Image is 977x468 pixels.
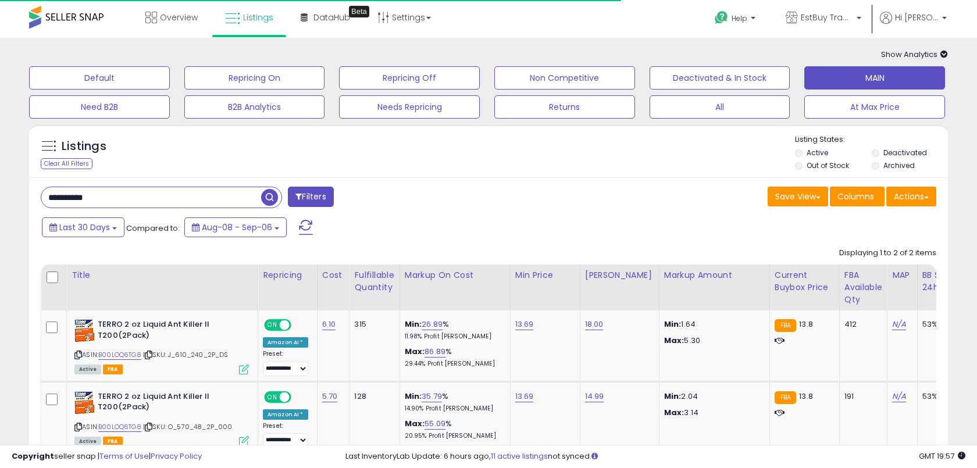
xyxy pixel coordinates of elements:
[922,269,965,294] div: BB Share 24h.
[585,319,604,330] a: 18.00
[664,391,761,402] p: 2.04
[892,319,906,330] a: N/A
[425,346,445,358] a: 86.89
[74,319,249,373] div: ASIN:
[354,269,394,294] div: Fulfillable Quantity
[922,391,961,402] div: 53%
[98,350,141,360] a: B00LOQ6TG8
[837,191,874,202] span: Columns
[775,391,796,404] small: FBA
[494,66,635,90] button: Non Competitive
[29,66,170,90] button: Default
[98,391,239,416] b: TERRO 2 oz Liquid Ant Killer ll T200(2Pack)
[265,392,280,402] span: ON
[98,422,141,432] a: B00LOQ6TG8
[494,95,635,119] button: Returns
[664,269,765,281] div: Markup Amount
[339,95,480,119] button: Needs Repricing
[126,223,180,234] span: Compared to:
[405,360,501,368] p: 29.44% Profit [PERSON_NAME]
[664,407,684,418] strong: Max:
[775,269,835,294] div: Current Buybox Price
[405,391,501,413] div: %
[103,437,123,446] span: FBA
[345,451,965,462] div: Last InventoryLab Update: 6 hours ago, not synced.
[322,269,345,281] div: Cost
[12,451,54,462] strong: Copyright
[151,451,202,462] a: Privacy Policy
[59,222,110,233] span: Last 30 Days
[881,49,948,60] span: Show Analytics
[405,418,425,429] b: Max:
[74,319,95,342] img: 51WUQxmrdFL._SL40_.jpg
[184,95,325,119] button: B2B Analytics
[74,437,101,446] span: All listings currently available for purchase on Amazon
[844,269,882,306] div: FBA Available Qty
[807,148,828,158] label: Active
[322,391,338,402] a: 5.70
[263,350,308,376] div: Preset:
[98,319,239,344] b: TERRO 2 oz Liquid Ant Killer ll T200(2Pack)
[804,66,945,90] button: MAIN
[263,409,308,420] div: Amazon AI *
[892,269,912,281] div: MAP
[74,365,101,374] span: All listings currently available for purchase on Amazon
[705,2,767,38] a: Help
[184,217,287,237] button: Aug-08 - Sep-06
[883,148,927,158] label: Deactivated
[515,269,575,281] div: Min Price
[405,391,422,402] b: Min:
[339,66,480,90] button: Repricing Off
[664,319,682,330] strong: Min:
[74,391,249,445] div: ASIN:
[99,451,149,462] a: Terms of Use
[714,10,729,25] i: Get Help
[405,269,505,281] div: Markup on Cost
[886,187,936,206] button: Actions
[263,269,312,281] div: Repricing
[804,95,945,119] button: At Max Price
[830,187,885,206] button: Columns
[354,319,390,330] div: 315
[895,12,939,23] span: Hi [PERSON_NAME]
[405,346,425,357] b: Max:
[263,422,308,448] div: Preset:
[922,319,961,330] div: 53%
[880,12,947,38] a: Hi [PERSON_NAME]
[775,319,796,332] small: FBA
[405,419,501,440] div: %
[143,422,233,431] span: | SKU: O_570_48_2P_000
[422,319,443,330] a: 26.89
[400,265,510,310] th: The percentage added to the cost of goods (COGS) that forms the calculator for Min & Max prices.
[664,391,682,402] strong: Min:
[585,269,654,281] div: [PERSON_NAME]
[405,346,501,368] div: %
[74,391,95,415] img: 51WUQxmrdFL._SL40_.jpg
[160,12,198,23] span: Overview
[405,333,501,341] p: 11.98% Profit [PERSON_NAME]
[768,187,828,206] button: Save View
[72,269,253,281] div: Title
[883,160,915,170] label: Archived
[664,335,684,346] strong: Max:
[263,337,308,348] div: Amazon AI *
[184,66,325,90] button: Repricing On
[288,187,333,207] button: Filters
[405,319,501,341] div: %
[844,319,878,330] div: 412
[491,451,548,462] a: 11 active listings
[919,451,965,462] span: 2025-10-7 19:57 GMT
[664,319,761,330] p: 1.64
[29,95,170,119] button: Need B2B
[322,319,336,330] a: 6.10
[422,391,442,402] a: 35.79
[515,391,534,402] a: 13.69
[103,365,123,374] span: FBA
[795,134,947,145] p: Listing States:
[265,320,280,330] span: ON
[313,12,350,23] span: DataHub
[354,391,390,402] div: 128
[143,350,229,359] span: | SKU: J_610_240_2P_DS
[243,12,273,23] span: Listings
[405,319,422,330] b: Min:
